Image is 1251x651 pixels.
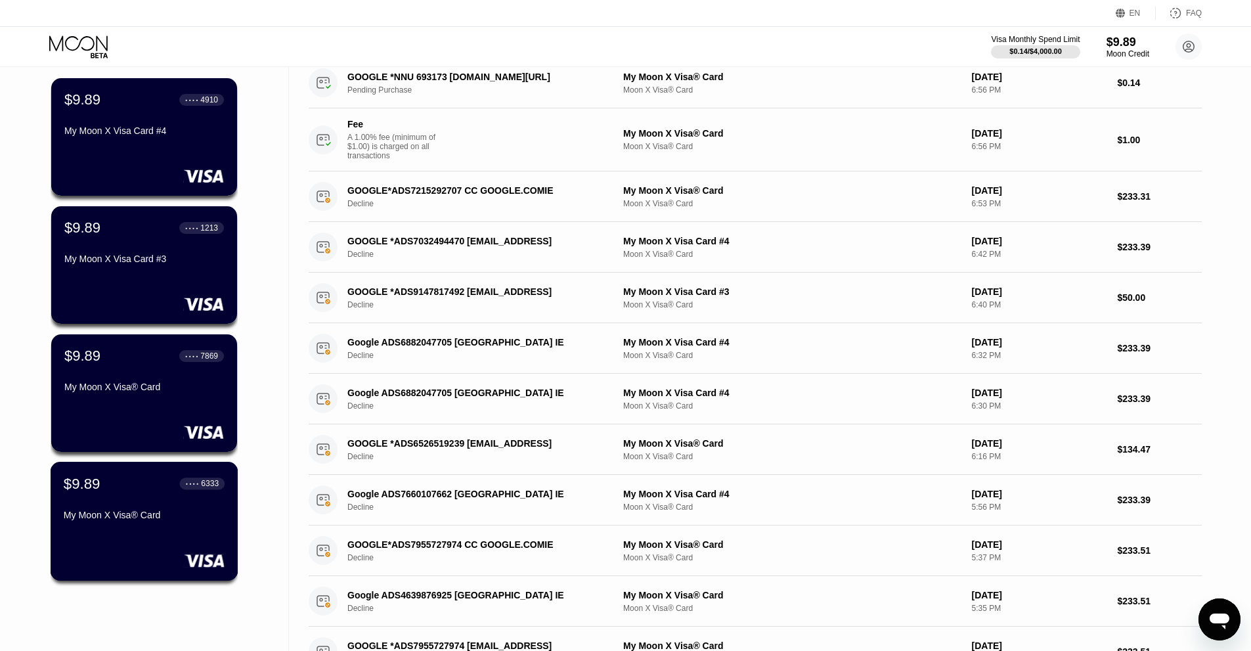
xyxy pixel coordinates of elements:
[972,185,1107,196] div: [DATE]
[347,351,621,360] div: Decline
[64,91,100,108] div: $9.89
[1009,47,1062,55] div: $0.14 / $4,000.00
[972,640,1107,651] div: [DATE]
[1156,7,1202,20] div: FAQ
[347,199,621,208] div: Decline
[64,510,225,520] div: My Moon X Visa® Card
[972,85,1107,95] div: 6:56 PM
[1117,242,1202,252] div: $233.39
[1117,545,1202,556] div: $233.51
[309,374,1202,424] div: Google ADS6882047705 [GEOGRAPHIC_DATA] IEDeclineMy Moon X Visa Card #4Moon X Visa® Card[DATE]6:30...
[51,206,237,324] div: $9.89● ● ● ●1213My Moon X Visa Card #3
[309,222,1202,273] div: GOOGLE *ADS7032494470 [EMAIL_ADDRESS]DeclineMy Moon X Visa Card #4Moon X Visa® Card[DATE]6:42 PM$...
[347,133,446,160] div: A 1.00% fee (minimum of $1.00) is charged on all transactions
[347,539,602,550] div: GOOGLE*ADS7955727974 CC GOOGLE.COMIE
[623,438,961,449] div: My Moon X Visa® Card
[972,539,1107,550] div: [DATE]
[309,171,1202,222] div: GOOGLE*ADS7215292707 CC GOOGLE.COMIEDeclineMy Moon X Visa® CardMoon X Visa® Card[DATE]6:53 PM$233.31
[1107,35,1149,49] div: $9.89
[309,576,1202,627] div: Google ADS4639876925 [GEOGRAPHIC_DATA] IEDeclineMy Moon X Visa® CardMoon X Visa® Card[DATE]5:35 P...
[51,78,237,196] div: $9.89● ● ● ●4910My Moon X Visa Card #4
[347,85,621,95] div: Pending Purchase
[1117,393,1202,404] div: $233.39
[51,334,237,452] div: $9.89● ● ● ●7869My Moon X Visa® Card
[347,72,602,82] div: GOOGLE *NNU 693173 [DOMAIN_NAME][URL]
[185,354,198,358] div: ● ● ● ●
[309,526,1202,576] div: GOOGLE*ADS7955727974 CC GOOGLE.COMIEDeclineMy Moon X Visa® CardMoon X Visa® Card[DATE]5:37 PM$233.51
[972,388,1107,398] div: [DATE]
[1117,78,1202,88] div: $0.14
[1198,598,1240,640] iframe: Przycisk umożliwiający otwarcie okna komunikatora
[309,475,1202,526] div: Google ADS7660107662 [GEOGRAPHIC_DATA] IEDeclineMy Moon X Visa Card #4Moon X Visa® Card[DATE]5:56...
[972,489,1107,499] div: [DATE]
[1116,7,1156,20] div: EN
[347,640,602,651] div: GOOGLE *ADS7955727974 [EMAIL_ADDRESS]
[623,300,961,309] div: Moon X Visa® Card
[972,236,1107,246] div: [DATE]
[64,348,100,365] div: $9.89
[972,337,1107,348] div: [DATE]
[186,482,199,485] div: ● ● ● ●
[347,286,602,297] div: GOOGLE *ADS9147817492 [EMAIL_ADDRESS]
[972,128,1107,139] div: [DATE]
[623,142,961,151] div: Moon X Visa® Card
[347,185,602,196] div: GOOGLE*ADS7215292707 CC GOOGLE.COMIE
[1117,191,1202,202] div: $233.31
[200,351,218,361] div: 7869
[623,401,961,411] div: Moon X Visa® Card
[623,199,961,208] div: Moon X Visa® Card
[623,553,961,562] div: Moon X Visa® Card
[972,286,1107,297] div: [DATE]
[347,489,602,499] div: Google ADS7660107662 [GEOGRAPHIC_DATA] IE
[347,438,602,449] div: GOOGLE *ADS6526519239 [EMAIL_ADDRESS]
[1117,495,1202,505] div: $233.39
[347,604,621,613] div: Decline
[1107,35,1149,58] div: $9.89Moon Credit
[972,72,1107,82] div: [DATE]
[1186,9,1202,18] div: FAQ
[972,351,1107,360] div: 6:32 PM
[623,85,961,95] div: Moon X Visa® Card
[64,219,100,236] div: $9.89
[347,590,602,600] div: Google ADS4639876925 [GEOGRAPHIC_DATA] IE
[623,185,961,196] div: My Moon X Visa® Card
[185,226,198,230] div: ● ● ● ●
[1117,343,1202,353] div: $233.39
[972,142,1107,151] div: 6:56 PM
[64,382,224,392] div: My Moon X Visa® Card
[623,604,961,613] div: Moon X Visa® Card
[347,300,621,309] div: Decline
[623,452,961,461] div: Moon X Visa® Card
[623,236,961,246] div: My Moon X Visa Card #4
[51,462,237,580] div: $9.89● ● ● ●6333My Moon X Visa® Card
[623,489,961,499] div: My Moon X Visa Card #4
[64,254,224,264] div: My Moon X Visa Card #3
[623,351,961,360] div: Moon X Visa® Card
[623,539,961,550] div: My Moon X Visa® Card
[309,58,1202,108] div: GOOGLE *NNU 693173 [DOMAIN_NAME][URL]Pending PurchaseMy Moon X Visa® CardMoon X Visa® Card[DATE]6...
[309,273,1202,323] div: GOOGLE *ADS9147817492 [EMAIL_ADDRESS]DeclineMy Moon X Visa Card #3Moon X Visa® Card[DATE]6:40 PM$...
[200,95,218,104] div: 4910
[623,250,961,259] div: Moon X Visa® Card
[347,452,621,461] div: Decline
[972,250,1107,259] div: 6:42 PM
[309,424,1202,475] div: GOOGLE *ADS6526519239 [EMAIL_ADDRESS]DeclineMy Moon X Visa® CardMoon X Visa® Card[DATE]6:16 PM$13...
[201,479,219,488] div: 6333
[623,640,961,651] div: My Moon X Visa® Card
[991,35,1080,58] div: Visa Monthly Spend Limit$0.14/$4,000.00
[972,604,1107,613] div: 5:35 PM
[623,388,961,398] div: My Moon X Visa Card #4
[972,452,1107,461] div: 6:16 PM
[991,35,1080,44] div: Visa Monthly Spend Limit
[1117,596,1202,606] div: $233.51
[1117,135,1202,145] div: $1.00
[309,323,1202,374] div: Google ADS6882047705 [GEOGRAPHIC_DATA] IEDeclineMy Moon X Visa Card #4Moon X Visa® Card[DATE]6:32...
[347,250,621,259] div: Decline
[347,236,602,246] div: GOOGLE *ADS7032494470 [EMAIL_ADDRESS]
[347,553,621,562] div: Decline
[972,590,1107,600] div: [DATE]
[623,72,961,82] div: My Moon X Visa® Card
[972,438,1107,449] div: [DATE]
[347,388,602,398] div: Google ADS6882047705 [GEOGRAPHIC_DATA] IE
[972,503,1107,512] div: 5:56 PM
